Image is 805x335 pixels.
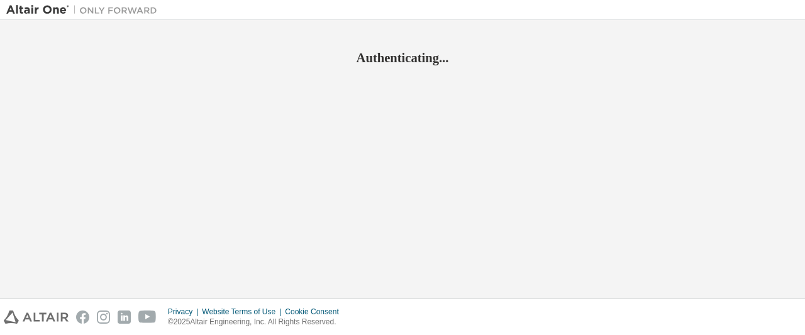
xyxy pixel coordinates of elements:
div: Website Terms of Use [202,307,285,317]
div: Privacy [168,307,202,317]
p: © 2025 Altair Engineering, Inc. All Rights Reserved. [168,317,347,327]
img: instagram.svg [97,310,110,324]
img: altair_logo.svg [4,310,69,324]
img: linkedin.svg [118,310,131,324]
img: youtube.svg [138,310,157,324]
div: Cookie Consent [285,307,346,317]
img: facebook.svg [76,310,89,324]
img: Altair One [6,4,164,16]
h2: Authenticating... [6,50,799,66]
